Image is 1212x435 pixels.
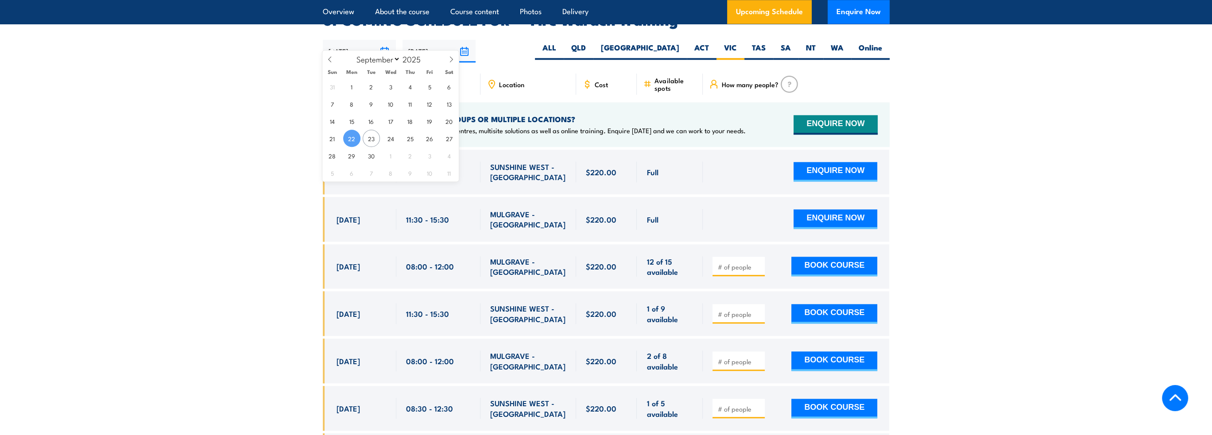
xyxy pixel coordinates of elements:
span: September 17, 2025 [382,112,399,130]
span: September 6, 2025 [441,78,458,95]
button: ENQUIRE NOW [794,209,877,229]
span: September 20, 2025 [441,112,458,130]
label: ALL [535,42,564,60]
span: [DATE] [337,403,360,413]
span: Cost [595,81,608,88]
input: From date [323,40,396,62]
span: September 15, 2025 [343,112,360,130]
span: MULGRAVE - [GEOGRAPHIC_DATA] [490,256,566,277]
label: VIC [716,42,744,60]
span: September 22, 2025 [343,130,360,147]
span: September 28, 2025 [324,147,341,164]
span: 2 of 8 available [647,350,693,371]
span: September 27, 2025 [441,130,458,147]
span: September 11, 2025 [402,95,419,112]
span: Tue [361,69,381,75]
span: September 7, 2025 [324,95,341,112]
span: 11:30 - 15:30 [406,308,449,319]
span: [DATE] [337,261,360,271]
span: September 14, 2025 [324,112,341,130]
span: September 30, 2025 [363,147,380,164]
span: MULGRAVE - [GEOGRAPHIC_DATA] [490,209,566,230]
span: Fri [420,69,439,75]
span: SUNSHINE WEST - [GEOGRAPHIC_DATA] [490,162,566,182]
span: Full [647,214,658,224]
span: Sat [439,69,459,75]
span: $220.00 [586,167,616,177]
span: How many people? [721,81,778,88]
span: September 10, 2025 [382,95,399,112]
span: September 18, 2025 [402,112,419,130]
span: $220.00 [586,214,616,224]
button: BOOK COURSE [791,399,877,418]
span: $220.00 [586,356,616,366]
span: 12 of 15 available [647,256,693,277]
span: 08:30 - 12:30 [406,403,453,413]
input: To date [403,40,476,62]
span: Sun [322,69,342,75]
label: WA [823,42,851,60]
span: Available spots [654,77,697,92]
span: October 5, 2025 [324,164,341,181]
span: SUNSHINE WEST - [GEOGRAPHIC_DATA] [490,303,566,324]
h4: NEED TRAINING FOR LARGER GROUPS OR MULTIPLE LOCATIONS? [337,114,746,124]
span: September 1, 2025 [343,78,360,95]
span: Thu [400,69,420,75]
label: ACT [687,42,716,60]
input: # of people [717,310,762,319]
span: October 4, 2025 [441,147,458,164]
span: MULGRAVE - [GEOGRAPHIC_DATA] [490,350,566,371]
span: October 6, 2025 [343,164,360,181]
input: # of people [717,262,762,271]
input: # of people [717,404,762,413]
span: October 1, 2025 [382,147,399,164]
span: October 10, 2025 [421,164,438,181]
span: $220.00 [586,261,616,271]
span: September 13, 2025 [441,95,458,112]
select: Month [352,53,400,65]
span: September 21, 2025 [324,130,341,147]
span: 08:00 - 12:00 [406,261,454,271]
span: [DATE] [337,214,360,224]
span: October 9, 2025 [402,164,419,181]
span: $220.00 [586,403,616,413]
span: 1 of 9 available [647,303,693,324]
p: We offer onsite training, training at our centres, multisite solutions as well as online training... [337,126,746,135]
button: BOOK COURSE [791,257,877,276]
span: September 9, 2025 [363,95,380,112]
span: October 7, 2025 [363,164,380,181]
span: Location [499,81,524,88]
span: September 8, 2025 [343,95,360,112]
span: September 2, 2025 [363,78,380,95]
span: September 25, 2025 [402,130,419,147]
span: September 26, 2025 [421,130,438,147]
span: September 5, 2025 [421,78,438,95]
span: September 29, 2025 [343,147,360,164]
span: October 8, 2025 [382,164,399,181]
button: BOOK COURSE [791,304,877,323]
span: September 24, 2025 [382,130,399,147]
span: September 16, 2025 [363,112,380,130]
label: TAS [744,42,773,60]
label: NT [798,42,823,60]
span: August 31, 2025 [324,78,341,95]
input: # of people [717,357,762,366]
span: [DATE] [337,308,360,319]
span: September 12, 2025 [421,95,438,112]
span: Mon [342,69,361,75]
span: October 11, 2025 [441,164,458,181]
span: October 3, 2025 [421,147,438,164]
label: [GEOGRAPHIC_DATA] [593,42,687,60]
span: SUNSHINE WEST - [GEOGRAPHIC_DATA] [490,398,566,419]
span: September 23, 2025 [363,130,380,147]
span: September 3, 2025 [382,78,399,95]
span: $220.00 [586,308,616,319]
span: October 2, 2025 [402,147,419,164]
label: SA [773,42,798,60]
span: Full [647,167,658,177]
span: 1 of 5 available [647,398,693,419]
span: [DATE] [337,356,360,366]
span: 08:00 - 12:00 [406,356,454,366]
h2: UPCOMING SCHEDULE FOR - "Fire Warden Training" [323,13,890,26]
button: ENQUIRE NOW [794,162,877,181]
